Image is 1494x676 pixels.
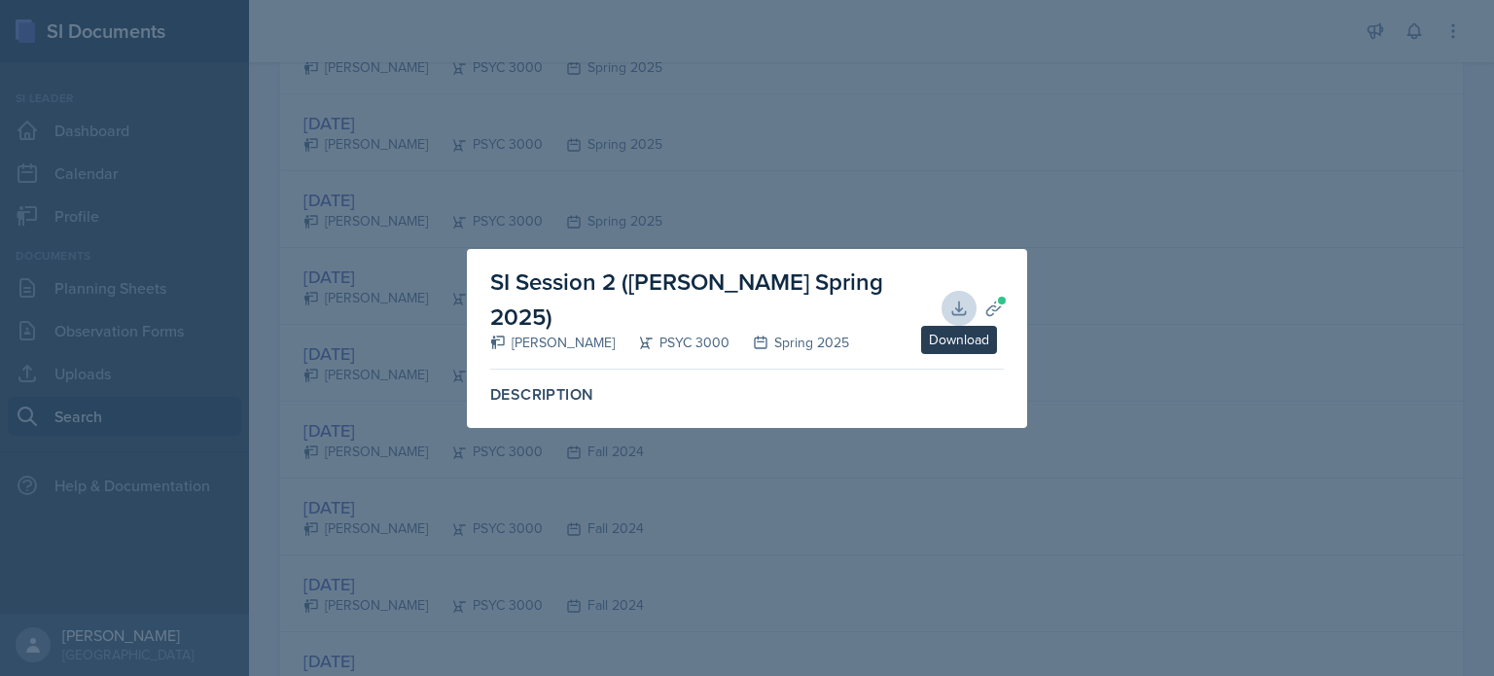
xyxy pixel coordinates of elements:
[490,385,1004,405] label: Description
[490,333,615,353] div: [PERSON_NAME]
[729,333,849,353] div: Spring 2025
[615,333,729,353] div: PSYC 3000
[942,291,977,326] button: Download
[490,265,949,335] h2: SI Session 2 ([PERSON_NAME] Spring 2025)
